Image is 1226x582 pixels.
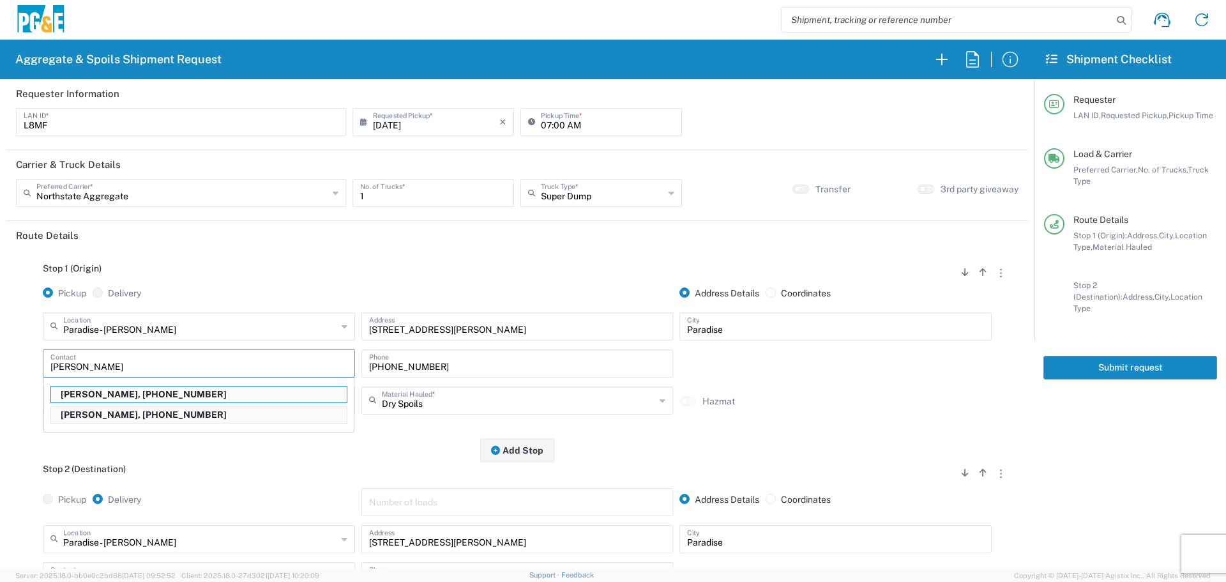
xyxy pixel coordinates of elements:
[16,158,121,171] h2: Carrier & Truck Details
[1073,280,1123,302] span: Stop 2 (Destination):
[480,438,554,462] button: Add Stop
[1043,356,1217,379] button: Submit request
[122,572,176,579] span: [DATE] 09:52:52
[815,183,851,195] label: Transfer
[1014,570,1211,581] span: Copyright © [DATE]-[DATE] Agistix Inc., All Rights Reserved
[1101,111,1169,120] span: Requested Pickup,
[1073,215,1128,225] span: Route Details
[51,407,347,423] p: David Preciado, 530-383-0336
[51,387,347,402] p: David McGregor, 530-526-8407
[1159,231,1175,240] span: City,
[1169,111,1213,120] span: Pickup Time
[1123,292,1154,302] span: Address,
[766,287,831,299] label: Coordinates
[15,52,222,67] h2: Aggregate & Spoils Shipment Request
[499,112,506,132] i: ×
[941,183,1018,195] label: 3rd party giveaway
[1073,231,1127,240] span: Stop 1 (Origin):
[1073,95,1116,105] span: Requester
[43,263,102,273] span: Stop 1 (Origin)
[16,229,79,242] h2: Route Details
[15,572,176,579] span: Server: 2025.18.0-bb0e0c2bd68
[16,88,119,100] h2: Requester Information
[766,494,831,505] label: Coordinates
[268,572,319,579] span: [DATE] 10:20:09
[1073,149,1132,159] span: Load & Carrier
[1138,165,1188,174] span: No. of Trucks,
[782,8,1112,32] input: Shipment, tracking or reference number
[1154,292,1170,302] span: City,
[1073,111,1101,120] span: LAN ID,
[679,287,759,299] label: Address Details
[561,571,594,579] a: Feedback
[529,571,561,579] a: Support
[702,395,735,407] label: Hazmat
[1127,231,1159,240] span: Address,
[1046,52,1172,67] h2: Shipment Checklist
[181,572,319,579] span: Client: 2025.18.0-27d3021
[1093,242,1152,252] span: Material Hauled
[1073,165,1138,174] span: Preferred Carrier,
[43,464,126,474] span: Stop 2 (Destination)
[679,494,759,505] label: Address Details
[15,5,66,35] img: pge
